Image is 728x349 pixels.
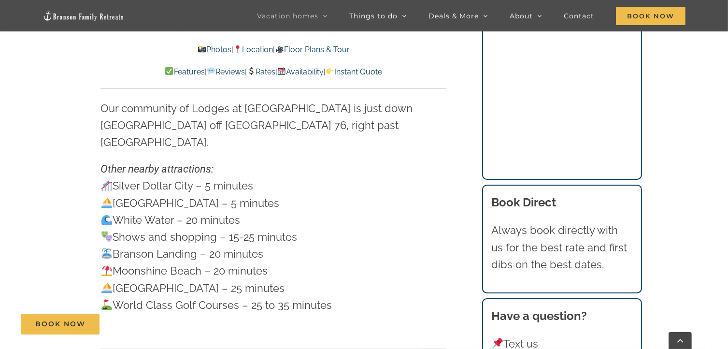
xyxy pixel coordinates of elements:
[101,248,112,259] img: ⛲️
[564,13,594,19] span: Contact
[278,67,285,75] img: 📆
[326,67,334,75] img: 👉
[257,13,318,19] span: Vacation homes
[275,45,350,54] a: Floor Plans & Tour
[198,45,206,53] img: 📸
[100,102,413,148] span: Our community of Lodges at [GEOGRAPHIC_DATA] is just down [GEOGRAPHIC_DATA] off [GEOGRAPHIC_DATA]...
[616,7,685,25] span: Book Now
[491,309,587,323] strong: Have a question?
[198,45,231,54] a: Photos
[101,180,112,191] img: 🎢
[247,67,275,76] a: Rates
[207,67,245,76] a: Reviews
[101,265,112,276] img: ⛱
[492,338,503,349] img: 📌
[165,67,173,75] img: ✅
[207,67,215,75] img: 💬
[326,67,382,76] a: Instant Quote
[35,320,86,328] span: Book Now
[101,299,112,310] img: ⛳️
[277,67,324,76] a: Availability
[165,67,204,76] a: Features
[101,214,112,225] img: 🌊
[101,231,112,242] img: 🎭
[247,67,255,75] img: 💲
[100,66,446,78] p: | | | |
[100,44,446,56] p: | |
[234,45,242,53] img: 📍
[233,45,273,54] a: Location
[491,195,556,209] b: Book Direct
[101,197,112,208] img: ⛵️
[428,13,479,19] span: Deals & More
[100,163,214,175] em: Other nearby attractions:
[21,314,100,334] a: Book Now
[100,177,446,314] p: Silver Dollar City – 5 minutes [GEOGRAPHIC_DATA] – 5 minutes White Water – 20 minutes Shows and s...
[43,10,125,21] img: Branson Family Retreats Logo
[349,13,398,19] span: Things to do
[101,282,112,293] img: ⛵️
[510,13,533,19] span: About
[276,45,284,53] img: 🎥
[491,222,632,273] p: Always book directly with us for the best rate and first dibs on the best dates.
